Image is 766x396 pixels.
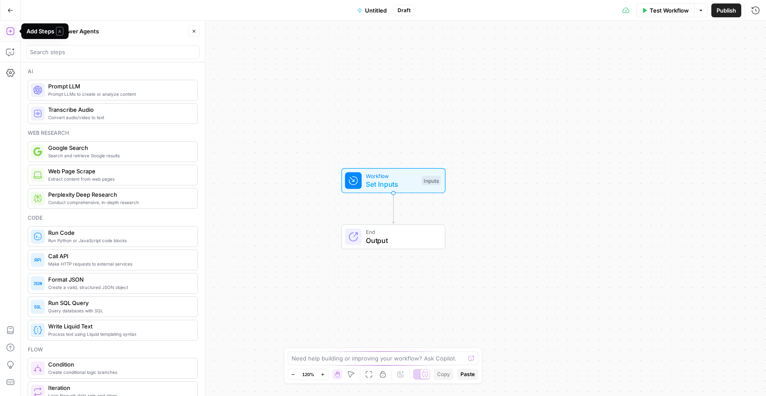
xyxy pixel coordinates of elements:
span: Publish [717,6,736,15]
button: Power Agents [56,24,104,38]
button: Paste [457,369,478,380]
span: Copy [437,370,450,378]
span: Output [366,235,437,246]
span: Run Code [48,228,191,237]
button: Publish [711,3,741,17]
span: Conduct comprehensive, in-depth research [48,199,191,206]
span: Draft [398,6,411,14]
div: Flow [28,346,198,354]
span: Set Inputs [366,179,418,189]
button: Untitled [352,3,392,17]
span: Test Workflow [650,6,689,15]
div: Ai [28,68,198,75]
span: Transcribe Audio [48,105,191,114]
g: Edge from start to end [392,193,395,224]
div: Inputs [421,176,441,185]
div: Web research [28,129,198,137]
span: Prompt LLM [48,82,191,91]
span: Web Page Scrape [48,167,191,175]
span: Write Liquid Text [48,322,191,331]
input: Search steps [30,48,196,56]
div: WorkflowSet InputsInputs [313,168,474,193]
span: Make HTTP requests to external services [48,260,191,267]
div: Add Steps [26,27,63,36]
span: Google Search [48,143,191,152]
span: Iteration [48,383,191,392]
span: A [56,27,63,36]
span: Extract content from web pages [48,175,191,182]
div: EndOutput [313,224,474,250]
span: Perplexity Deep Research [48,190,191,199]
span: Untitled [365,6,387,15]
button: Copy [434,369,454,380]
span: Workflow [366,172,418,180]
span: End [366,228,437,236]
span: Create conditional logic branches [48,369,191,376]
span: Process text using Liquid templating syntax [48,331,191,338]
span: Paste [460,370,475,378]
span: Search and retrieve Google results [48,152,191,159]
div: Code [28,214,198,222]
span: Create a valid, structured JSON object [48,284,191,291]
span: Condition [48,360,191,369]
span: Query databases with SQL [48,307,191,314]
span: Convert audio/video to text [48,114,191,121]
span: Run Python or JavaScript code blocks [48,237,191,244]
span: Prompt LLMs to create or analyze content [48,91,191,97]
button: Test Workflow [636,3,694,17]
span: 120% [302,371,314,378]
span: Run SQL Query [48,299,191,307]
span: Format JSON [48,275,191,284]
span: Call API [48,252,191,260]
